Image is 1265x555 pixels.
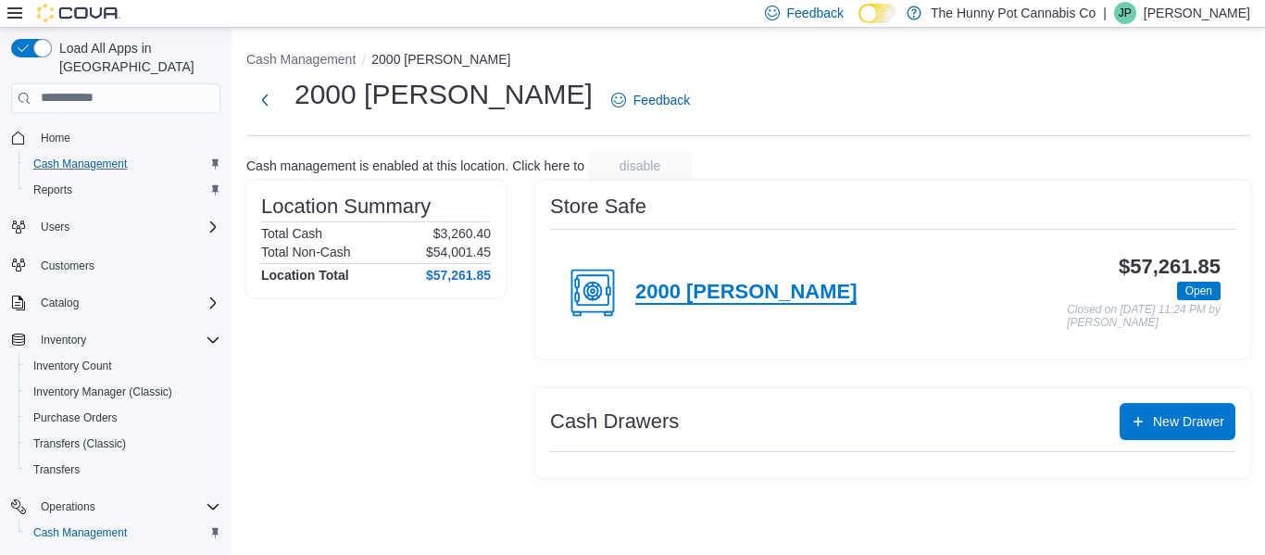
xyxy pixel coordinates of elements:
[4,214,228,240] button: Users
[33,462,80,477] span: Transfers
[1119,256,1221,278] h3: $57,261.85
[19,353,228,379] button: Inventory Count
[41,296,79,310] span: Catalog
[550,410,679,433] h3: Cash Drawers
[26,153,134,175] a: Cash Management
[33,216,77,238] button: Users
[26,381,220,403] span: Inventory Manager (Classic)
[33,496,220,518] span: Operations
[1177,282,1221,300] span: Open
[4,290,228,316] button: Catalog
[41,259,94,273] span: Customers
[246,82,283,119] button: Next
[19,431,228,457] button: Transfers (Classic)
[33,126,220,149] span: Home
[588,151,692,181] button: disable
[26,459,220,481] span: Transfers
[26,459,87,481] a: Transfers
[4,124,228,151] button: Home
[26,522,134,544] a: Cash Management
[1114,2,1136,24] div: Jenny Page
[1103,2,1107,24] p: |
[41,499,95,514] span: Operations
[33,292,220,314] span: Catalog
[246,52,356,67] button: Cash Management
[41,131,70,145] span: Home
[1119,2,1132,24] span: JP
[26,522,220,544] span: Cash Management
[1153,412,1224,431] span: New Drawer
[26,179,80,201] a: Reports
[33,496,103,518] button: Operations
[931,2,1096,24] p: The Hunny Pot Cannabis Co
[550,196,646,218] h3: Store Safe
[787,4,844,22] span: Feedback
[4,494,228,520] button: Operations
[261,196,431,218] h3: Location Summary
[26,407,220,429] span: Purchase Orders
[33,255,102,277] a: Customers
[26,179,220,201] span: Reports
[246,50,1250,72] nav: An example of EuiBreadcrumbs
[26,407,125,429] a: Purchase Orders
[426,245,491,259] p: $54,001.45
[33,157,127,171] span: Cash Management
[33,329,220,351] span: Inventory
[19,405,228,431] button: Purchase Orders
[635,281,857,305] h4: 2000 [PERSON_NAME]
[33,436,126,451] span: Transfers (Classic)
[858,23,859,24] span: Dark Mode
[246,158,584,173] p: Cash management is enabled at this location. Click here to
[19,177,228,203] button: Reports
[294,76,593,113] h1: 2000 [PERSON_NAME]
[1144,2,1250,24] p: [PERSON_NAME]
[33,216,220,238] span: Users
[261,268,349,283] h4: Location Total
[26,355,119,377] a: Inventory Count
[52,39,220,76] span: Load All Apps in [GEOGRAPHIC_DATA]
[261,226,322,241] h6: Total Cash
[19,151,228,177] button: Cash Management
[33,525,127,540] span: Cash Management
[604,82,697,119] a: Feedback
[4,251,228,278] button: Customers
[33,292,86,314] button: Catalog
[261,245,351,259] h6: Total Non-Cash
[41,220,69,234] span: Users
[4,327,228,353] button: Inventory
[33,183,72,197] span: Reports
[33,385,172,399] span: Inventory Manager (Classic)
[19,457,228,483] button: Transfers
[26,153,220,175] span: Cash Management
[26,433,133,455] a: Transfers (Classic)
[620,157,660,175] span: disable
[633,91,690,109] span: Feedback
[1185,283,1212,299] span: Open
[371,52,510,67] button: 2000 [PERSON_NAME]
[1067,304,1221,329] p: Closed on [DATE] 11:24 PM by [PERSON_NAME]
[33,253,220,276] span: Customers
[858,4,897,23] input: Dark Mode
[1120,403,1235,440] button: New Drawer
[19,379,228,405] button: Inventory Manager (Classic)
[433,226,491,241] p: $3,260.40
[33,329,94,351] button: Inventory
[33,127,78,149] a: Home
[26,381,180,403] a: Inventory Manager (Classic)
[26,433,220,455] span: Transfers (Classic)
[41,333,86,347] span: Inventory
[19,520,228,546] button: Cash Management
[426,268,491,283] h4: $57,261.85
[26,355,220,377] span: Inventory Count
[33,410,118,425] span: Purchase Orders
[37,4,120,22] img: Cova
[33,359,112,373] span: Inventory Count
